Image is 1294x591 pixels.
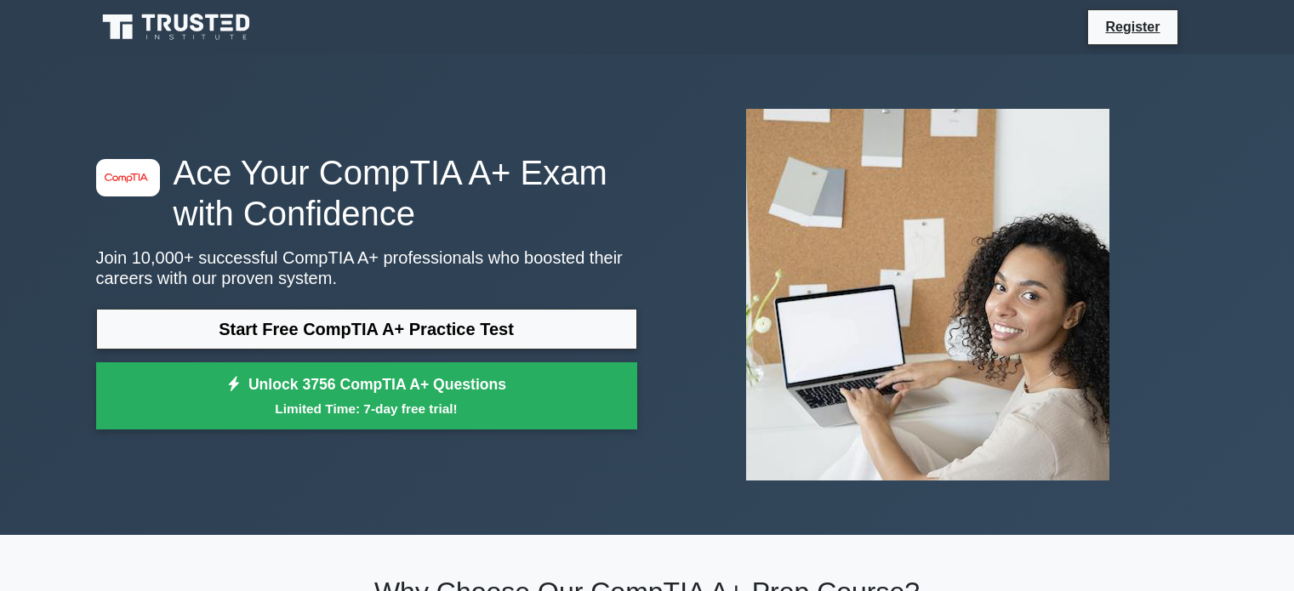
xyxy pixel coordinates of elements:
[96,152,637,234] h1: Ace Your CompTIA A+ Exam with Confidence
[96,362,637,430] a: Unlock 3756 CompTIA A+ QuestionsLimited Time: 7-day free trial!
[117,399,616,418] small: Limited Time: 7-day free trial!
[96,309,637,349] a: Start Free CompTIA A+ Practice Test
[1095,16,1170,37] a: Register
[96,247,637,288] p: Join 10,000+ successful CompTIA A+ professionals who boosted their careers with our proven system.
